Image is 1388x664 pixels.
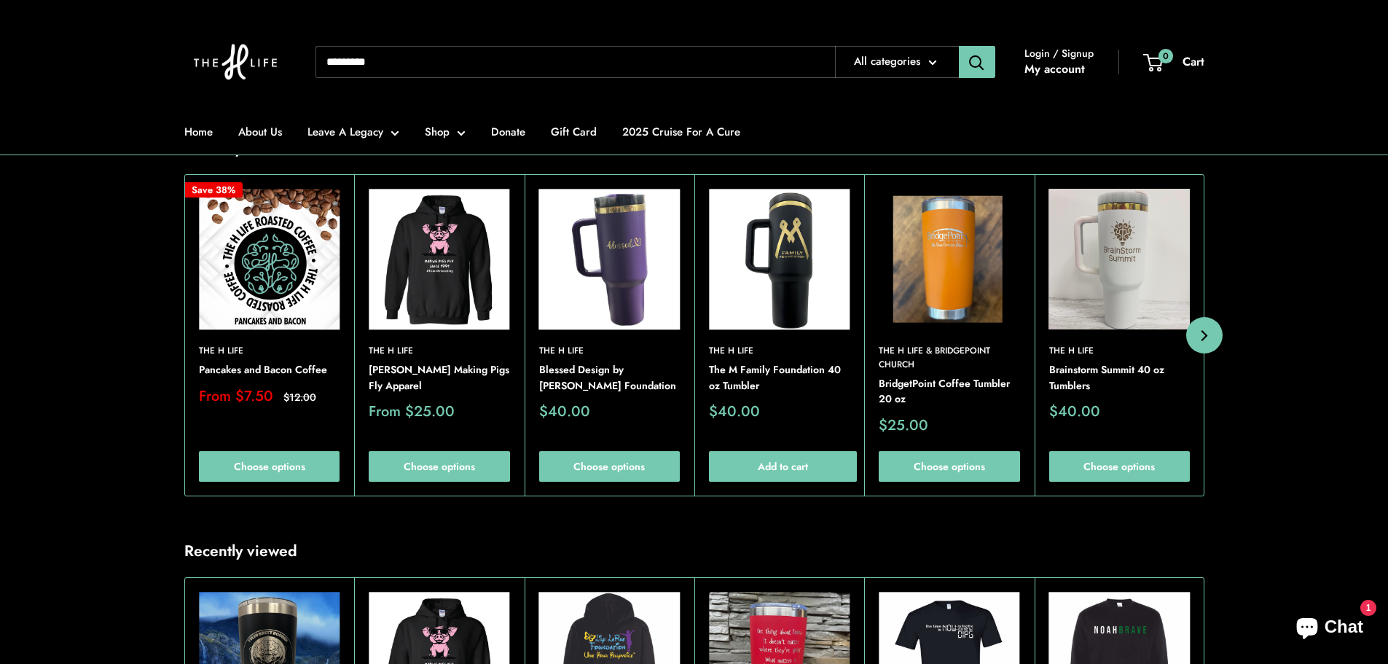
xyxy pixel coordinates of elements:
[369,189,509,329] img: Joe Smeeding Making Pigs Fly Apparel
[491,122,525,142] a: Donate
[538,189,679,329] a: Blessed Design by Elora Joyce Khan FoundationBlessed Design by Elora Joyce Khan Foundation
[1186,317,1223,354] button: Next
[1048,189,1189,329] a: Brainstorm Summit 40 oz TumblersBrainstorm Summit 40 oz Tumblers
[538,344,679,358] a: The H Life
[199,189,340,329] a: Pancakes and Bacon Coffee
[879,189,1019,329] img: BridgetPoint Coffee Tumbler 20 oz
[199,344,340,358] a: The H Life
[709,189,850,329] a: The M Family Foundation 40 oz Tumbler
[959,46,995,78] button: Search
[315,46,835,78] input: Search...
[709,451,857,482] button: Add to cart
[538,405,589,419] span: $40.00
[369,189,509,329] a: Joe Smeeding Making Pigs Fly ApparelJoe Smeeding Making Pigs Fly Apparel
[1024,58,1085,80] a: My account
[538,362,679,394] a: Blessed Design by [PERSON_NAME] Foundation
[425,122,466,142] a: Shop
[879,418,928,433] span: $25.00
[369,451,509,482] a: Choose options
[198,189,339,329] img: Pancakes and Bacon Coffee
[1024,44,1094,63] span: Login / Signup
[1048,189,1189,329] img: Brainstorm Summit 40 oz Tumblers
[199,451,340,482] a: Choose options
[879,451,1019,482] a: Choose options
[184,182,243,198] span: Save 38%
[1158,48,1172,63] span: 0
[709,344,850,358] a: The H Life
[708,189,849,329] img: The M Family Foundation 40 oz Tumbler
[184,540,297,563] h2: Recently viewed
[538,189,679,329] img: Blessed Design by Elora Joyce Khan Foundation
[199,362,340,378] a: Pancakes and Bacon Coffee
[184,122,213,142] a: Home
[879,376,1019,407] a: BridgetPoint Coffee Tumbler 20 oz
[369,405,455,419] span: From $25.00
[551,122,597,142] a: Gift Card
[879,189,1019,329] a: BridgetPoint Coffee Tumbler 20 ozBridgetPoint Coffee Tumbler 20 oz
[283,392,316,402] span: $12.00
[709,405,760,419] span: $40.00
[538,451,679,482] a: Choose options
[1048,344,1189,358] a: The H Life
[1145,51,1204,73] a: 0 Cart
[199,389,273,404] span: From $7.50
[307,122,399,142] a: Leave A Legacy
[369,362,509,394] a: [PERSON_NAME] Making Pigs Fly Apparel
[369,344,509,358] a: The H Life
[879,344,1019,371] a: The H Life & BridgePoint Church
[1048,405,1099,419] span: $40.00
[622,122,740,142] a: 2025 Cruise For A Cure
[1283,605,1376,652] inbox-online-store-chat: Shopify online store chat
[238,122,282,142] a: About Us
[184,15,286,109] img: The H Life
[1048,451,1189,482] a: Choose options
[1048,362,1189,394] a: Brainstorm Summit 40 oz Tumblers
[709,362,850,394] a: The M Family Foundation 40 oz Tumbler
[1183,53,1204,70] span: Cart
